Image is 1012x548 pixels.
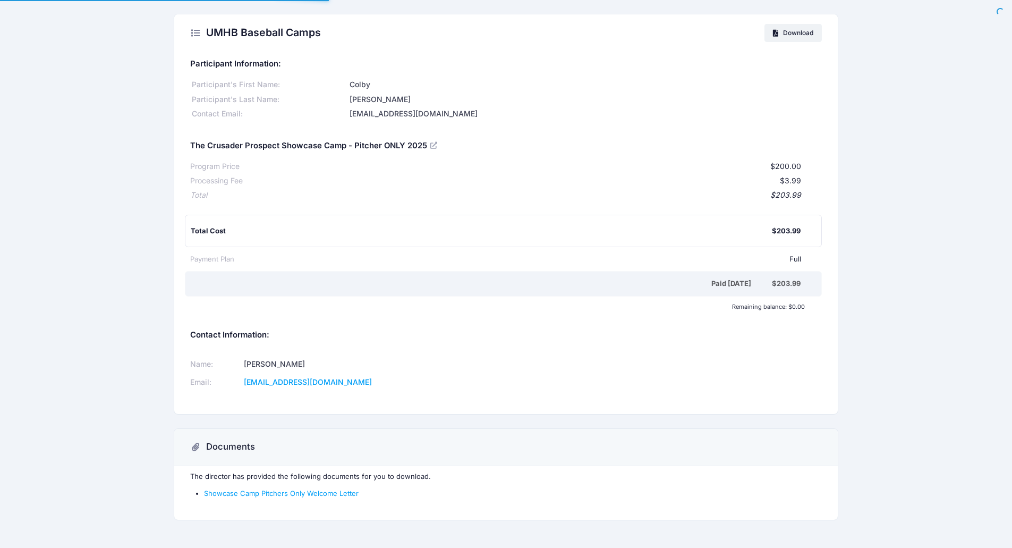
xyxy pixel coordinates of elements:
div: Full [234,254,802,265]
div: $3.99 [243,175,802,187]
h5: Contact Information: [190,331,822,340]
div: Program Price [190,161,240,172]
div: Contact Email: [190,108,348,120]
div: Payment Plan [190,254,234,265]
div: [EMAIL_ADDRESS][DOMAIN_NAME] [348,108,822,120]
p: The director has provided the following documents for you to download. [190,471,822,482]
div: Participant's Last Name: [190,94,348,105]
a: [EMAIL_ADDRESS][DOMAIN_NAME] [244,377,372,386]
div: Remaining balance: $0.00 [185,303,810,310]
td: Name: [190,356,241,374]
div: Paid [DATE] [192,279,772,289]
td: [PERSON_NAME] [240,356,492,374]
div: $203.99 [772,226,801,237]
span: $200.00 [770,162,801,171]
div: Processing Fee [190,175,243,187]
div: Total Cost [191,226,772,237]
h3: Documents [206,442,255,452]
span: Download [783,29,813,37]
h5: Participant Information: [190,60,822,69]
div: $203.99 [207,190,802,201]
div: Participant's First Name: [190,79,348,90]
h5: The Crusader Prospect Showcase Camp - Pitcher ONLY 2025 [190,141,439,151]
td: Email: [190,374,241,392]
div: [PERSON_NAME] [348,94,822,105]
div: Colby [348,79,822,90]
h2: UMHB Baseball Camps [206,27,321,39]
a: View Registration Details [430,140,439,150]
div: Total [190,190,207,201]
a: Download [764,24,822,42]
a: Showcase Camp Pitchers Only Welcome Letter [204,489,359,498]
div: $203.99 [772,279,801,289]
